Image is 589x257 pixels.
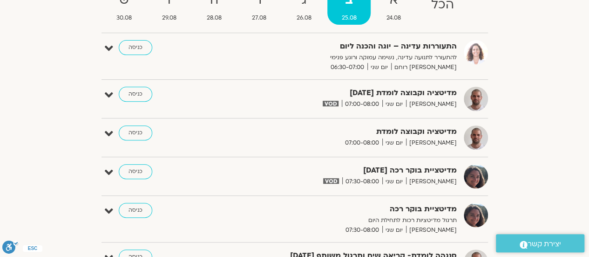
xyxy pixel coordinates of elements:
a: יצירת קשר [496,234,584,252]
span: 25.08 [327,13,371,23]
img: vodicon [323,101,338,106]
span: [PERSON_NAME] [406,99,457,109]
span: [PERSON_NAME] [406,177,457,187]
span: 07:00-08:00 [342,138,382,148]
span: [PERSON_NAME] רוחם [391,63,457,72]
a: כניסה [119,203,152,218]
span: יום שני [382,138,406,148]
a: כניסה [119,164,152,179]
span: 07:30-08:00 [342,177,382,187]
span: 06:30-07:00 [327,63,367,72]
span: 26.08 [282,13,325,23]
strong: מדיטציה וקבוצה לומדת [DATE] [229,87,457,99]
a: כניסה [119,40,152,55]
a: כניסה [119,87,152,102]
span: 28.08 [192,13,236,23]
span: [PERSON_NAME] [406,138,457,148]
span: יום שני [367,63,391,72]
strong: התעוררות עדינה – יוגה והכנה ליום [229,40,457,53]
span: יום שני [382,99,406,109]
p: להתעורר לתנועה עדינה, נשימה עמוקה ורוגע פנימי [229,53,457,63]
span: יום שני [382,225,406,235]
a: כניסה [119,125,152,140]
strong: מדיטציית בוקר רכה [229,203,457,215]
img: vodicon [323,178,339,184]
span: [PERSON_NAME] [406,225,457,235]
span: 30.08 [102,13,146,23]
span: 29.08 [148,13,190,23]
span: יום שני [382,177,406,187]
span: 24.08 [372,13,415,23]
span: 07:30-08:00 [342,225,382,235]
strong: מדיטציית בוקר רכה [DATE] [229,164,457,177]
span: 07:00-08:00 [342,99,382,109]
p: תרגול מדיטציות רכות לתחילת היום [229,215,457,225]
strong: מדיטציה וקבוצה לומדת [229,125,457,138]
span: יצירת קשר [528,238,561,250]
span: 27.08 [237,13,280,23]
